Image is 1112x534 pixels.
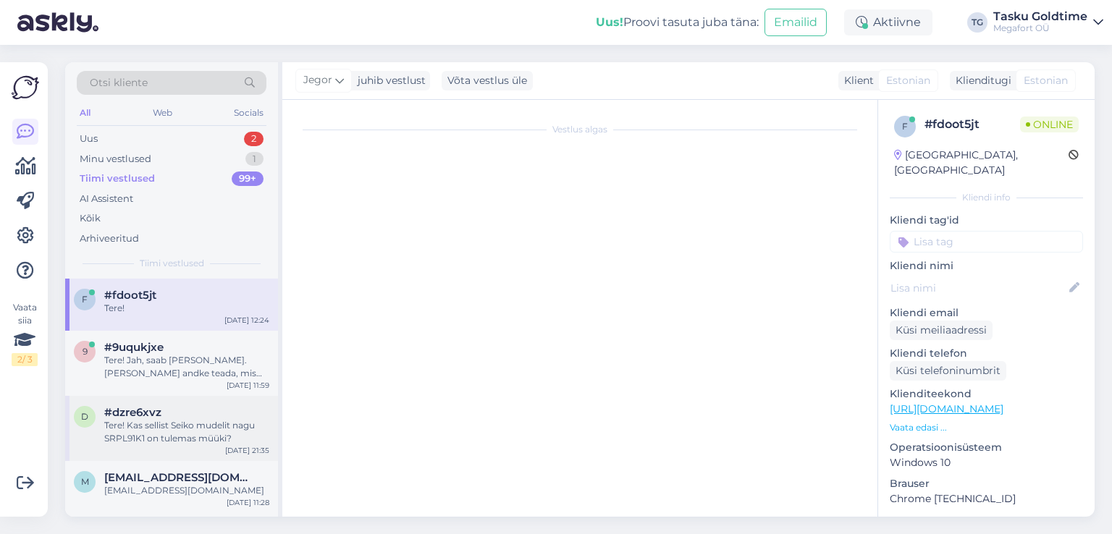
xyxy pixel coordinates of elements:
p: Vaata edasi ... [890,421,1083,434]
span: m [81,476,89,487]
span: 9 [83,346,88,357]
div: [DATE] 11:59 [227,380,269,391]
span: maris.allik@icloud.com [104,471,255,484]
div: TG [967,12,987,33]
div: Tere! Jah, saab [PERSON_NAME]. [PERSON_NAME] andke teada, mis poodi on vaja saata, lisaks [PERSON... [104,354,269,380]
div: Kõik [80,211,101,226]
p: Chrome [TECHNICAL_ID] [890,491,1083,507]
span: #dzre6xvz [104,406,161,419]
input: Lisa nimi [890,280,1066,296]
p: Kliendi email [890,305,1083,321]
p: Windows 10 [890,455,1083,470]
div: Vaata siia [12,301,38,366]
a: [URL][DOMAIN_NAME] [890,402,1003,415]
div: Tere! Kas sellist Seiko mudelit nagu SRPL91K1 on tulemas müüki? [104,419,269,445]
div: [DATE] 12:24 [224,315,269,326]
div: 2 [244,132,264,146]
div: Tere! [104,302,269,315]
div: Proovi tasuta juba täna: [596,14,759,31]
p: Operatsioonisüsteem [890,440,1083,455]
div: [GEOGRAPHIC_DATA], [GEOGRAPHIC_DATA] [894,148,1069,178]
p: Kliendi telefon [890,346,1083,361]
span: #9uqukjxe [104,341,164,354]
div: Arhiveeritud [80,232,139,246]
div: juhib vestlust [352,73,426,88]
div: Minu vestlused [80,152,151,166]
div: Küsi meiliaadressi [890,321,993,340]
span: Estonian [886,73,930,88]
p: Brauser [890,476,1083,491]
p: Klienditeekond [890,386,1083,402]
div: [DATE] 21:35 [225,445,269,456]
span: Otsi kliente [90,75,148,90]
div: [DATE] 11:28 [227,497,269,508]
div: [EMAIL_ADDRESS][DOMAIN_NAME] [104,484,269,497]
div: Megafort OÜ [993,22,1087,34]
div: Vestlus algas [297,123,863,136]
input: Lisa tag [890,231,1083,253]
div: AI Assistent [80,192,133,206]
div: Võta vestlus üle [442,71,533,90]
div: Uus [80,132,98,146]
div: Kliendi info [890,191,1083,204]
a: Tasku GoldtimeMegafort OÜ [993,11,1103,34]
span: f [82,294,88,305]
div: Klient [838,73,874,88]
div: # fdoot5jt [924,116,1020,133]
span: Estonian [1024,73,1068,88]
p: Kliendi tag'id [890,213,1083,228]
span: f [902,121,908,132]
div: All [77,103,93,122]
div: Web [150,103,175,122]
div: Socials [231,103,266,122]
span: #fdoot5jt [104,289,156,302]
b: Uus! [596,15,623,29]
div: 1 [245,152,264,166]
div: Klienditugi [950,73,1011,88]
button: Emailid [764,9,827,36]
div: Aktiivne [844,9,932,35]
span: Jegor [303,72,332,88]
span: Tiimi vestlused [140,257,204,270]
div: Tasku Goldtime [993,11,1087,22]
p: Kliendi nimi [890,258,1083,274]
div: 99+ [232,171,264,186]
div: 2 / 3 [12,353,38,366]
img: Askly Logo [12,74,39,101]
div: Tiimi vestlused [80,171,155,186]
div: Küsi telefoninumbrit [890,361,1006,381]
span: d [81,411,88,422]
span: Online [1020,116,1079,132]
